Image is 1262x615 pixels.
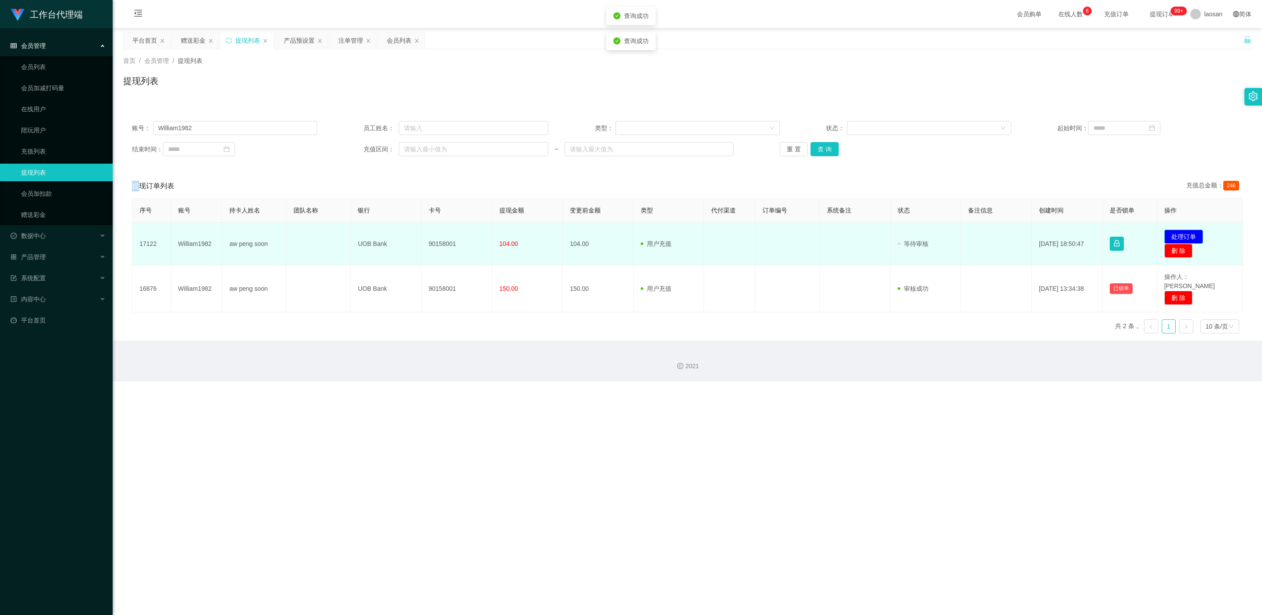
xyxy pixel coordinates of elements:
[21,121,106,139] a: 陪玩用户
[351,265,422,312] td: UOB Bank
[1179,319,1193,333] li: 下一页
[1039,207,1064,214] span: 创建时间
[263,38,268,44] i: 图标: close
[11,11,83,18] a: 工作台代理端
[11,275,17,281] i: 图标: form
[11,253,46,260] span: 产品管理
[1206,320,1228,333] div: 10 条/页
[1057,124,1088,133] span: 起始时间：
[1164,207,1177,214] span: 操作
[172,57,174,64] span: /
[1086,7,1089,15] p: 6
[338,32,363,49] div: 注单管理
[11,233,17,239] i: 图标: check-circle-o
[208,38,213,44] i: 图标: close
[414,38,419,44] i: 图标: close
[1164,244,1192,258] button: 删 除
[21,143,106,160] a: 充值列表
[21,79,106,97] a: 会员加减打码量
[1032,265,1103,312] td: [DATE] 13:34:38
[677,363,683,369] i: 图标: copyright
[1144,319,1158,333] li: 上一页
[11,42,46,49] span: 会员管理
[769,125,774,132] i: 图标: down
[399,121,549,135] input: 请输入
[11,43,17,49] i: 图标: table
[222,265,286,312] td: aw peng soon
[1100,11,1133,17] span: 充值订单
[570,207,601,214] span: 变更前金额
[132,32,157,49] div: 平台首页
[548,145,564,154] span: ~
[711,207,736,214] span: 代付渠道
[1248,92,1258,101] i: 图标: setting
[11,311,106,329] a: 图标: dashboard平台首页
[641,207,653,214] span: 类型
[898,285,928,292] span: 审核成功
[21,164,106,181] a: 提现列表
[763,207,787,214] span: 订单编号
[1110,207,1134,214] span: 是否锁单
[222,223,286,265] td: aw peng soon
[235,32,260,49] div: 提现列表
[1083,7,1092,15] sup: 6
[613,12,620,19] i: icon: check-circle
[595,124,616,133] span: 类型：
[21,206,106,223] a: 赠送彩金
[387,32,411,49] div: 会员列表
[284,32,315,49] div: 产品预设置
[1148,324,1154,329] i: 图标: left
[132,124,153,133] span: 账号：
[120,362,1255,371] div: 2021
[613,37,620,44] i: icon: check-circle
[780,142,808,156] button: 重 置
[1233,11,1239,17] i: 图标: global
[563,265,634,312] td: 150.00
[1162,319,1176,333] li: 1
[1164,273,1215,289] span: 操作人：[PERSON_NAME]
[1171,7,1187,15] sup: 965
[898,240,928,247] span: 等待审核
[1115,319,1141,333] li: 共 2 条，
[968,207,993,214] span: 备注信息
[1145,11,1179,17] span: 提现订单
[21,185,106,202] a: 会员加扣款
[11,296,46,303] span: 内容中心
[1186,181,1243,191] div: 充值总金额：
[499,240,518,247] span: 104.00
[624,37,649,44] span: 查询成功
[429,207,441,214] span: 卡号
[11,9,25,21] img: logo.9652507e.png
[224,146,230,152] i: 图标: calendar
[363,145,399,154] span: 充值区间：
[229,207,260,214] span: 持卡人姓名
[160,38,165,44] i: 图标: close
[11,296,17,302] i: 图标: profile
[641,240,671,247] span: 用户充值
[499,285,518,292] span: 150.00
[153,121,317,135] input: 请输入
[178,57,202,64] span: 提现列表
[293,207,318,214] span: 团队名称
[422,223,492,265] td: 90158001
[811,142,839,156] button: 查 询
[21,100,106,118] a: 在线用户
[565,142,734,156] input: 请输入最大值为
[1164,291,1192,305] button: 删 除
[171,223,223,265] td: William1982
[1110,237,1124,251] button: 图标: lock
[363,124,399,133] span: 员工姓名：
[1149,125,1155,131] i: 图标: calendar
[898,207,910,214] span: 状态
[181,32,205,49] div: 赠送彩金
[624,12,649,19] span: 查询成功
[132,223,171,265] td: 17122
[1162,320,1175,333] a: 1
[123,74,158,88] h1: 提现列表
[139,207,152,214] span: 序号
[123,0,153,29] i: 图标: menu-fold
[499,207,524,214] span: 提现金额
[641,285,671,292] span: 用户充值
[399,142,549,156] input: 请输入最小值为
[139,57,141,64] span: /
